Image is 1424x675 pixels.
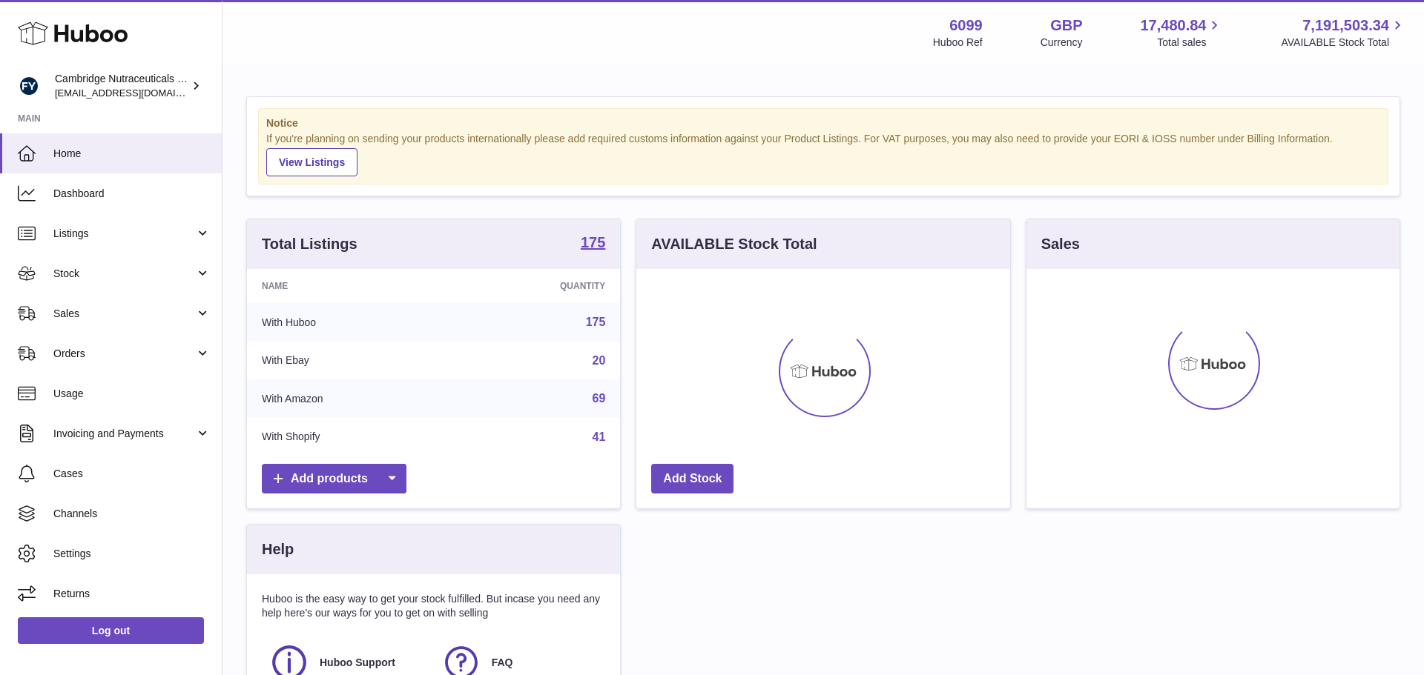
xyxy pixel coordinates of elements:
span: Listings [53,227,195,241]
span: FAQ [492,656,513,670]
td: With Shopify [247,418,451,456]
th: Quantity [451,269,620,303]
h3: Help [262,539,294,559]
strong: 6099 [949,16,983,36]
div: Currency [1041,36,1083,50]
span: Cases [53,467,211,481]
h3: Sales [1041,234,1080,254]
span: 17,480.84 [1140,16,1206,36]
img: huboo@camnutra.com [18,75,40,97]
strong: GBP [1050,16,1082,36]
a: 175 [581,235,605,253]
span: Stock [53,267,195,281]
span: Returns [53,587,211,601]
span: AVAILABLE Stock Total [1281,36,1406,50]
div: If you're planning on sending your products internationally please add required customs informati... [266,132,1380,176]
span: Huboo Support [320,656,395,670]
div: Cambridge Nutraceuticals Ltd [55,72,188,100]
a: Log out [18,617,204,644]
a: Add products [262,464,406,494]
span: Invoicing and Payments [53,427,195,441]
span: Sales [53,307,195,321]
a: 7,191,503.34 AVAILABLE Stock Total [1281,16,1406,50]
td: With Amazon [247,379,451,418]
td: With Ebay [247,342,451,380]
span: Settings [53,547,211,561]
span: 7,191,503.34 [1302,16,1389,36]
span: Total sales [1157,36,1223,50]
h3: AVAILABLE Stock Total [651,234,817,254]
span: Usage [53,387,211,401]
td: With Huboo [247,303,451,342]
strong: Notice [266,116,1380,130]
a: 175 [586,316,606,328]
p: Huboo is the easy way to get your stock fulfilled. But incase you need any help here's our ways f... [262,592,605,620]
span: Orders [53,347,195,361]
a: 17,480.84 Total sales [1140,16,1223,50]
a: View Listings [266,148,357,176]
strong: 175 [581,235,605,250]
span: Home [53,147,211,161]
h3: Total Listings [262,234,357,254]
div: Huboo Ref [933,36,983,50]
span: Channels [53,507,211,521]
a: 41 [593,430,606,443]
th: Name [247,269,451,303]
a: 20 [593,354,606,367]
a: 69 [593,392,606,405]
span: [EMAIL_ADDRESS][DOMAIN_NAME] [55,87,218,99]
a: Add Stock [651,464,734,494]
span: Dashboard [53,187,211,201]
